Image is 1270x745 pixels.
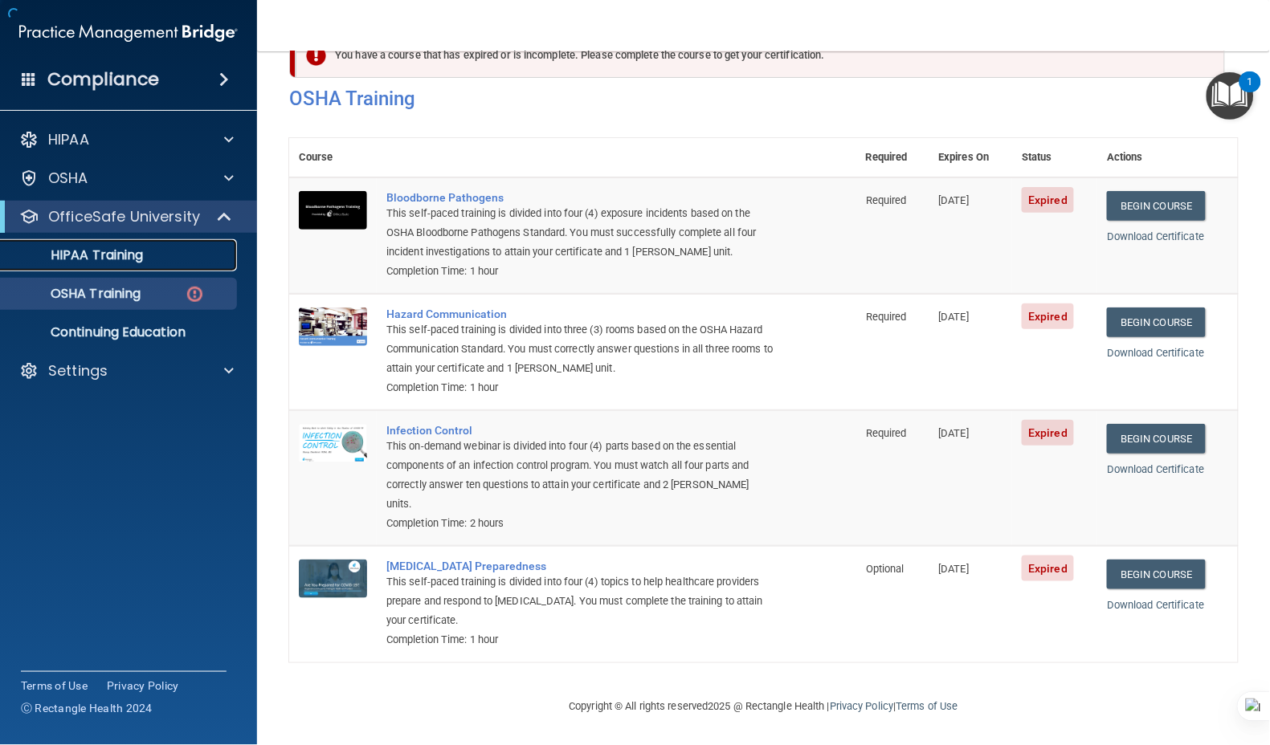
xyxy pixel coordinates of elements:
div: This on-demand webinar is divided into four (4) parts based on the essential components of an inf... [386,437,776,514]
p: HIPAA [48,130,89,149]
a: Begin Course [1107,307,1205,337]
a: Hazard Communication [386,307,776,320]
a: Begin Course [1107,424,1205,454]
button: Open Resource Center, 1 new notification [1207,72,1254,120]
a: OfficeSafe University [19,207,233,226]
span: Required [866,427,907,439]
a: Privacy Policy [107,678,179,694]
span: Required [866,194,907,206]
a: Infection Control [386,424,776,437]
th: Required [856,138,929,177]
a: OSHA [19,169,234,188]
span: Expired [1022,556,1074,581]
img: PMB logo [19,17,238,49]
span: Required [866,311,907,323]
img: danger-circle.6113f641.png [185,284,205,304]
div: 1 [1248,82,1253,103]
span: [DATE] [939,194,970,206]
span: [DATE] [939,311,970,323]
a: Download Certificate [1107,463,1204,475]
div: Completion Time: 2 hours [386,514,776,533]
a: Settings [19,361,234,381]
a: Download Certificate [1107,230,1204,242]
p: OSHA [48,169,88,188]
span: [DATE] [939,563,970,575]
div: Copyright © All rights reserved 2025 @ Rectangle Health | | [471,681,1057,732]
th: Actions [1097,138,1238,177]
span: Ⓒ Rectangle Health 2024 [21,700,153,716]
p: HIPAA Training [10,247,143,263]
p: OfficeSafe University [48,207,200,226]
img: exclamation-circle-solid-danger.72ef9ffc.png [306,46,326,66]
p: Settings [48,361,108,381]
th: Expires On [929,138,1013,177]
div: This self-paced training is divided into four (4) exposure incidents based on the OSHA Bloodborne... [386,204,776,262]
a: Terms of Use [896,700,958,712]
div: Completion Time: 1 hour [386,262,776,281]
div: This self-paced training is divided into three (3) rooms based on the OSHA Hazard Communication S... [386,320,776,378]
span: Expired [1022,420,1074,446]
a: Begin Course [1107,560,1205,589]
a: [MEDICAL_DATA] Preparedness [386,560,776,572]
h4: OSHA Training [289,88,1238,110]
a: Download Certificate [1107,599,1204,611]
a: HIPAA [19,130,234,149]
th: Course [289,138,377,177]
span: Expired [1022,303,1074,329]
div: You have a course that has expired or is incomplete. Please complete the course to get your certi... [296,33,1225,78]
span: [DATE] [939,427,970,439]
div: Completion Time: 1 hour [386,378,776,397]
a: Bloodborne Pathogens [386,191,776,204]
div: This self-paced training is divided into four (4) topics to help healthcare providers prepare and... [386,572,776,630]
a: Download Certificate [1107,347,1204,359]
a: Terms of Use [21,678,88,694]
h4: Compliance [47,68,159,91]
th: Status [1012,138,1097,177]
p: OSHA Training [10,286,141,302]
a: Begin Course [1107,191,1205,221]
div: Completion Time: 1 hour [386,630,776,649]
span: Expired [1022,187,1074,213]
p: Continuing Education [10,324,230,340]
a: Privacy Policy [830,700,893,712]
span: Optional [866,563,905,575]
